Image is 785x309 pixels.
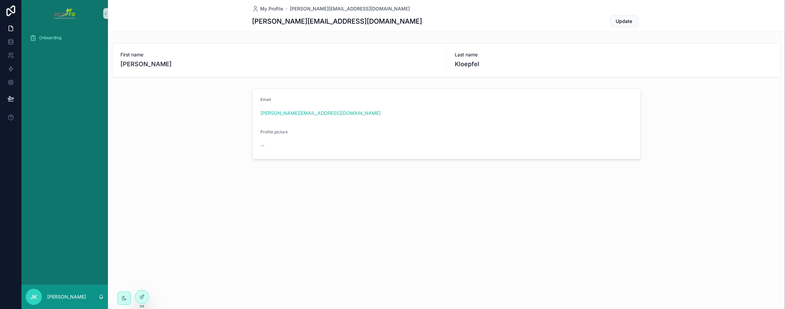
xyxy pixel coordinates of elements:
span: [PERSON_NAME] [120,59,438,69]
span: JK [30,293,37,301]
span: First name [120,51,438,58]
span: Update [616,18,633,25]
div: scrollable content [22,27,108,53]
a: Onboarding [26,32,104,44]
a: My Profile [252,5,283,12]
button: Update [610,15,638,27]
p: [PERSON_NAME] [47,293,86,300]
span: -- [261,142,265,149]
h1: [PERSON_NAME][EMAIL_ADDRESS][DOMAIN_NAME] [252,17,422,26]
img: App logo [54,8,75,19]
span: Last name [455,51,773,58]
a: [PERSON_NAME][EMAIL_ADDRESS][DOMAIN_NAME] [261,110,381,117]
span: Onboarding [39,35,61,41]
a: [PERSON_NAME][EMAIL_ADDRESS][DOMAIN_NAME] [290,5,410,12]
span: Kloepfel [455,59,773,69]
span: Profile picture [261,129,288,134]
span: My Profile [260,5,283,12]
span: Email [261,97,271,102]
